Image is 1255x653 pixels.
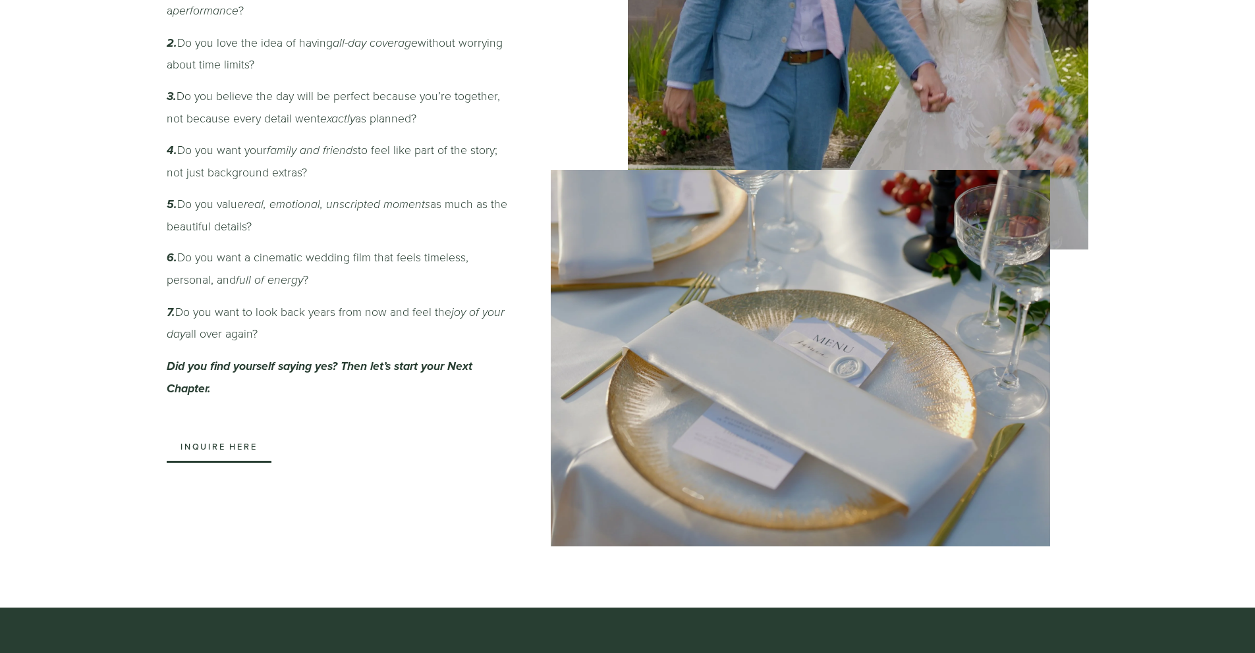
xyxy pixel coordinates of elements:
[167,34,506,72] span: Do you love the idea of having without worrying about time limits?
[167,36,177,51] em: 2.
[167,142,501,180] span: Do you want your to feel like part of the story; not just background extras?
[167,197,177,212] em: 5.
[267,144,358,157] em: family and friends
[320,112,355,126] em: exactly
[167,88,503,126] span: Do you believe the day will be perfect because you’re together, not because every detail went as ...
[167,196,511,234] span: Do you value as much as the beautiful details?
[167,90,177,104] em: 3.
[167,144,177,158] em: 4.
[167,251,177,265] em: 6.
[244,197,430,211] em: real, emotional, unscripted moments
[167,303,508,342] span: Do you want to look back years from now and feel the all over again?
[333,36,418,50] em: all-day coverage
[167,432,272,463] a: Inquire Here
[236,273,303,287] em: full of energy
[167,359,476,396] em: Did you find yourself saying yes? Then let’s start your Next Chapter.
[173,4,238,18] em: performance
[167,249,472,287] span: Do you want a cinematic wedding film that feels timeless, personal, and ?
[167,305,175,320] em: 7.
